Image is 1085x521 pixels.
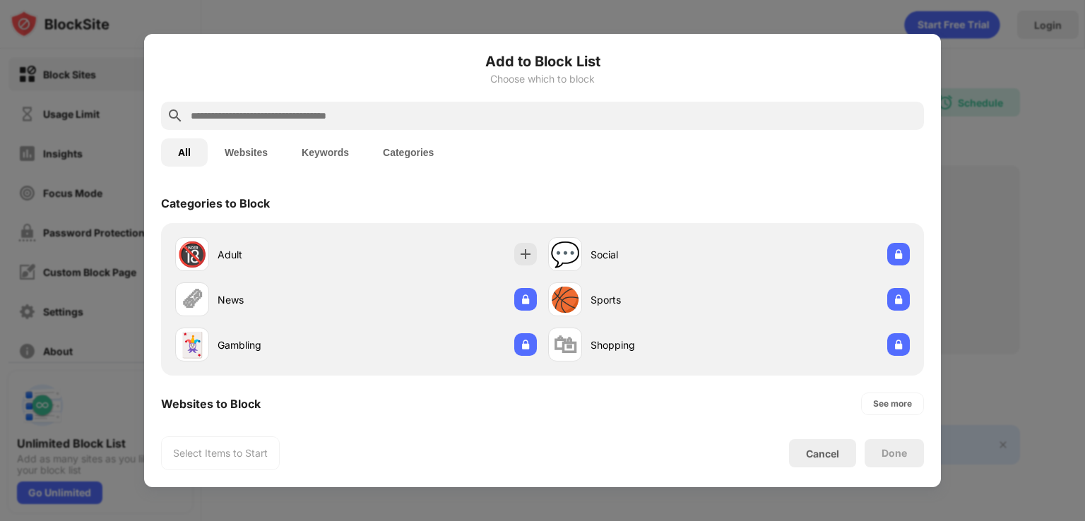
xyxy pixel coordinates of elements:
div: Shopping [591,337,729,352]
div: Adult [218,247,356,262]
div: Social [591,247,729,262]
div: 🏀 [550,285,580,314]
div: Choose which to block [161,73,924,85]
div: 🃏 [177,330,207,359]
img: search.svg [167,107,184,124]
button: Categories [366,138,451,167]
button: Keywords [285,138,366,167]
div: 💬 [550,240,580,269]
div: Categories to Block [161,196,270,210]
div: Sports [591,292,729,307]
div: Done [882,448,907,459]
div: Gambling [218,337,356,352]
div: Cancel [806,448,839,460]
div: 🗞 [180,285,204,314]
div: Websites to Block [161,397,261,411]
div: Select Items to Start [173,446,268,460]
div: 🛍 [553,330,577,359]
div: See more [873,397,912,411]
button: Websites [208,138,285,167]
h6: Add to Block List [161,51,924,72]
div: 🔞 [177,240,207,269]
div: News [218,292,356,307]
button: All [161,138,208,167]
